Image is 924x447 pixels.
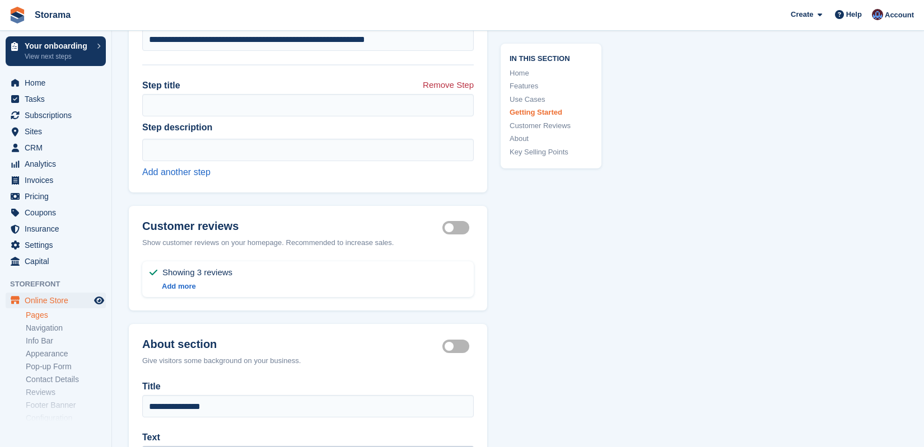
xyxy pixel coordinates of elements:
[25,293,92,308] span: Online Store
[26,310,106,321] a: Pages
[6,253,106,269] a: menu
[25,237,92,253] span: Settings
[142,380,474,393] label: Title
[6,107,106,123] a: menu
[510,53,592,63] span: In this section
[25,156,92,172] span: Analytics
[30,6,75,24] a: Storama
[26,400,106,411] a: Footer Banner
[885,10,914,21] span: Account
[26,349,106,359] a: Appearance
[142,337,442,351] h2: About section
[25,221,92,237] span: Insurance
[26,387,106,398] a: Reviews
[25,205,92,220] span: Coupons
[142,237,474,248] div: Show customer reviews on your homepage. Recommended to increase sales.
[10,279,111,290] span: Storefront
[162,282,196,290] a: Add more
[25,75,92,91] span: Home
[6,140,106,156] a: menu
[25,253,92,269] span: Capital
[423,79,474,94] a: Remove Step
[6,221,106,237] a: menu
[791,9,813,20] span: Create
[6,205,106,220] a: menu
[510,68,592,79] a: Home
[142,167,211,177] a: Add another step
[25,42,91,50] p: Your onboarding
[25,51,91,62] p: View next steps
[6,91,106,107] a: menu
[6,293,106,308] a: menu
[6,36,106,66] a: Your onboarding View next steps
[6,172,106,188] a: menu
[25,140,92,156] span: CRM
[510,94,592,105] a: Use Cases
[6,156,106,172] a: menu
[442,345,474,347] label: About section active
[26,413,106,424] a: Configuration
[26,323,106,333] a: Navigation
[162,266,232,279] span: Showing 3 reviews
[142,355,474,366] div: Give visitors some background on your business.
[26,336,106,346] a: Info Bar
[25,124,92,139] span: Sites
[25,172,92,188] span: Invoices
[6,124,106,139] a: menu
[510,107,592,118] a: Getting Started
[92,294,106,307] a: Preview store
[846,9,862,20] span: Help
[6,237,106,253] a: menu
[142,431,474,444] label: Text
[510,81,592,92] a: Features
[872,9,883,20] img: Hannah Fordham
[26,361,106,372] a: Pop-up Form
[6,75,106,91] a: menu
[26,374,106,385] a: Contact Details
[510,133,592,144] a: About
[142,219,442,233] h2: Customer reviews
[510,147,592,158] a: Key Selling Points
[25,189,92,204] span: Pricing
[142,79,180,92] label: Step title
[6,189,106,204] a: menu
[510,120,592,131] a: Customer Reviews
[442,227,474,229] label: Customer reviews section active
[9,7,26,23] img: stora-icon-8386f47178a22dfd0bd8f6a31ec36ba5ce8667c1dd55bd0f319d3a0aa187defe.svg
[25,107,92,123] span: Subscriptions
[25,91,92,107] span: Tasks
[142,121,474,134] label: Step description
